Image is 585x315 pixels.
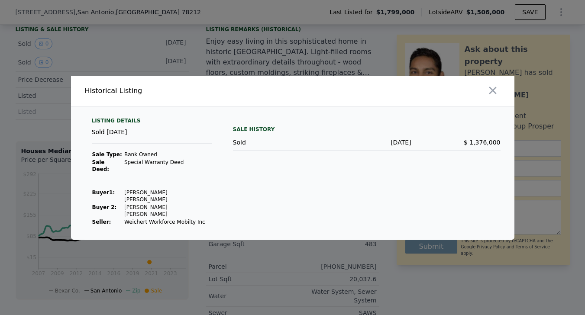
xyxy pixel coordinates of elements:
[92,117,212,128] div: Listing Details
[124,203,212,218] td: [PERSON_NAME] [PERSON_NAME]
[92,151,122,157] strong: Sale Type:
[92,204,117,210] strong: Buyer 2:
[124,151,212,158] td: Bank Owned
[92,219,111,225] strong: Seller :
[124,158,212,173] td: Special Warranty Deed
[124,218,212,226] td: Weichert Workforce Mobilty Inc
[233,138,322,147] div: Sold
[92,190,115,196] strong: Buyer 1 :
[92,159,110,172] strong: Sale Deed:
[124,189,212,203] td: [PERSON_NAME] [PERSON_NAME]
[322,138,411,147] div: [DATE]
[233,124,501,135] div: Sale History
[92,128,212,144] div: Sold [DATE]
[85,86,289,96] div: Historical Listing
[464,139,501,146] span: $ 1,376,000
